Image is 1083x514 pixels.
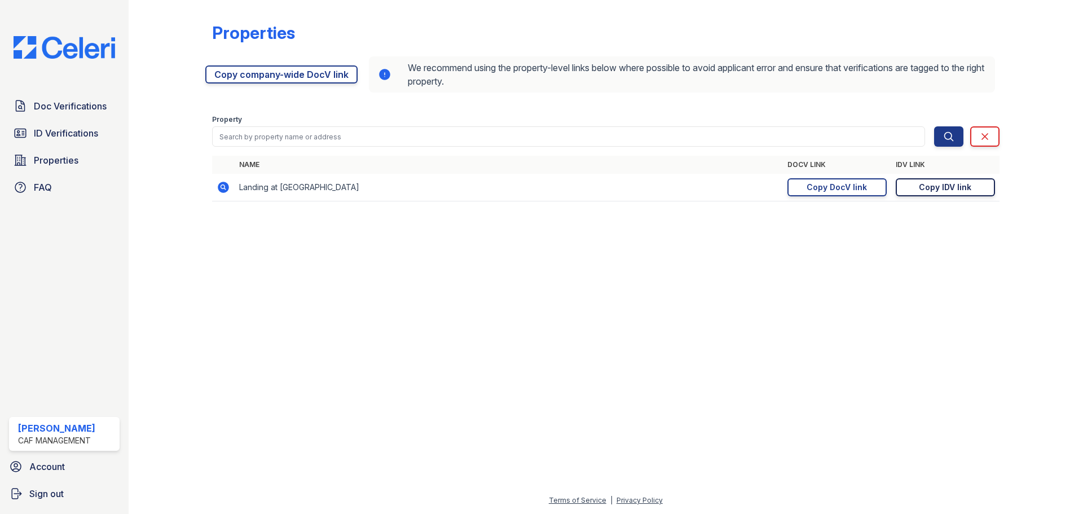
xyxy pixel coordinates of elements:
a: Privacy Policy [617,496,663,504]
span: Account [29,460,65,473]
img: CE_Logo_Blue-a8612792a0a2168367f1c8372b55b34899dd931a85d93a1a3d3e32e68fde9ad4.png [5,36,124,59]
div: [PERSON_NAME] [18,421,95,435]
label: Property [212,115,242,124]
a: Copy company-wide DocV link [205,65,358,84]
a: Sign out [5,482,124,505]
a: Copy DocV link [787,178,887,196]
a: FAQ [9,176,120,199]
a: ID Verifications [9,122,120,144]
div: | [610,496,613,504]
div: Copy DocV link [807,182,867,193]
th: DocV Link [783,156,891,174]
div: Copy IDV link [919,182,971,193]
td: Landing at [GEOGRAPHIC_DATA] [235,174,783,201]
span: Sign out [29,487,64,500]
th: IDV Link [891,156,1000,174]
a: Properties [9,149,120,172]
th: Name [235,156,783,174]
input: Search by property name or address [212,126,925,147]
a: Copy IDV link [896,178,995,196]
span: Doc Verifications [34,99,107,113]
div: CAF Management [18,435,95,446]
span: FAQ [34,181,52,194]
a: Account [5,455,124,478]
div: We recommend using the property-level links below where possible to avoid applicant error and ens... [369,56,995,93]
div: Properties [212,23,295,43]
span: ID Verifications [34,126,98,140]
a: Terms of Service [549,496,606,504]
span: Properties [34,153,78,167]
a: Doc Verifications [9,95,120,117]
